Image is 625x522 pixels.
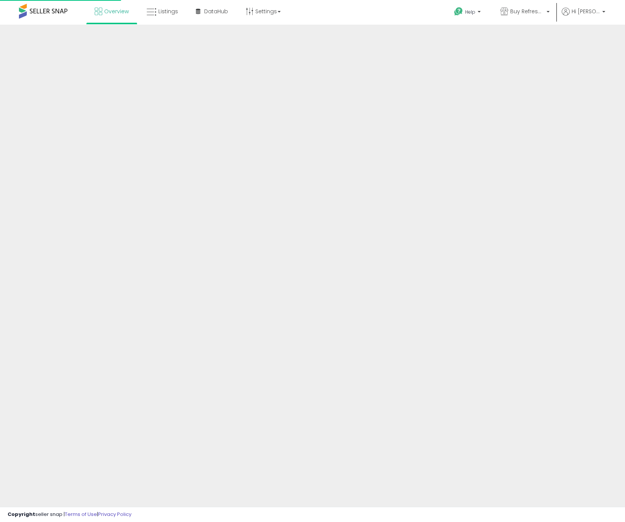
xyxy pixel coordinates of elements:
[158,8,178,15] span: Listings
[454,7,463,16] i: Get Help
[572,8,600,15] span: Hi [PERSON_NAME]
[562,8,605,25] a: Hi [PERSON_NAME]
[204,8,228,15] span: DataHub
[104,8,129,15] span: Overview
[448,1,488,25] a: Help
[510,8,544,15] span: Buy Refreshed
[465,9,475,15] span: Help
